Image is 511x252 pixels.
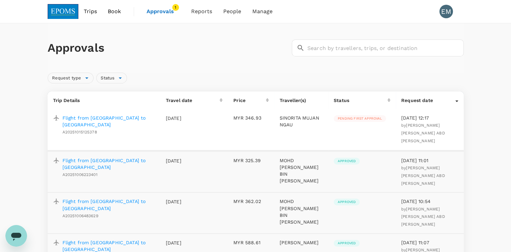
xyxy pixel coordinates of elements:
span: Status [97,75,119,81]
span: Approved [334,241,360,246]
div: Travel date [166,97,220,104]
div: Status [334,97,387,104]
p: [DATE] [166,115,203,122]
a: Flight from [GEOGRAPHIC_DATA] to [GEOGRAPHIC_DATA] [62,115,155,128]
p: Traveller(s) [280,97,323,104]
p: [DATE] 10:54 [401,198,458,205]
div: Price [233,97,265,104]
p: [DATE] 12:17 [401,115,458,121]
p: Trip Details [53,97,155,104]
p: [DATE] [166,157,203,164]
p: [DATE] 11:07 [401,239,458,246]
span: A20251006223401 [62,172,98,177]
input: Search by travellers, trips, or destination [307,40,464,56]
p: MOHD [PERSON_NAME] BIN [PERSON_NAME] [280,198,323,225]
p: MYR 362.02 [233,198,269,205]
p: MOHD [PERSON_NAME] BIN [PERSON_NAME] [280,157,323,184]
span: 1 [172,4,179,11]
span: Request type [48,75,85,81]
p: MYR 325.39 [233,157,269,164]
div: EM [439,5,453,18]
img: EPOMS SDN BHD [48,4,79,19]
span: [PERSON_NAME] [PERSON_NAME] ABD [PERSON_NAME] [401,207,445,227]
div: Status [96,73,127,83]
span: [PERSON_NAME] [PERSON_NAME] ABD [PERSON_NAME] [401,123,445,143]
span: Approved [334,159,360,163]
span: Approved [334,200,360,204]
span: Pending first approval [334,116,386,121]
p: [DATE] [166,198,203,205]
h1: Approvals [48,41,289,55]
a: Flight from [GEOGRAPHIC_DATA] to [GEOGRAPHIC_DATA] [62,157,155,171]
p: SINORITA MUJAN NGAU [280,115,323,128]
p: MYR 346.93 [233,115,269,121]
span: Approvals [147,7,180,16]
div: Request date [401,97,455,104]
span: A20251015125378 [62,130,97,134]
span: Trips [84,7,97,16]
span: Book [108,7,121,16]
div: Request type [48,73,94,83]
span: [PERSON_NAME] [PERSON_NAME] ABD [PERSON_NAME] [401,166,445,186]
span: A20251006483629 [62,213,98,218]
span: Manage [252,7,273,16]
a: Flight from [GEOGRAPHIC_DATA] to [GEOGRAPHIC_DATA] [62,198,155,211]
span: People [223,7,241,16]
span: Reports [191,7,212,16]
iframe: Button to launch messaging window [5,225,27,247]
p: [DATE] [166,240,203,246]
span: by [401,166,445,186]
span: by [401,123,445,143]
p: MYR 588.61 [233,239,269,246]
p: [DATE] 11:01 [401,157,458,164]
span: by [401,207,445,227]
p: [PERSON_NAME] [280,239,323,246]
